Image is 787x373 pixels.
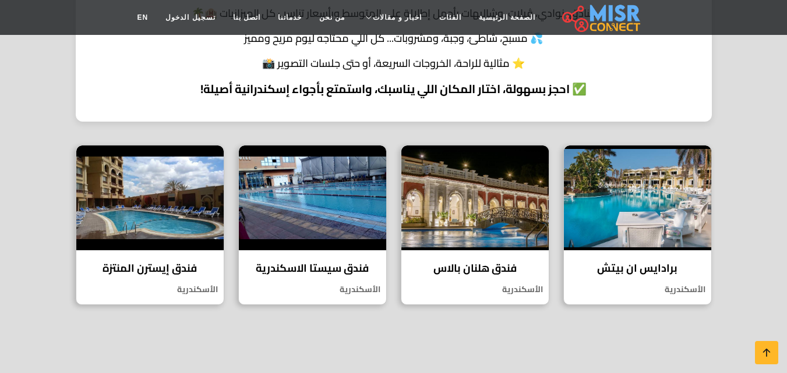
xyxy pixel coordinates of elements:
[85,262,215,275] h4: فندق إيسترن المنتزة
[248,262,377,275] h4: فندق سيستا الاسكندرية
[310,6,354,29] a: من نحن
[564,145,711,250] img: برادايس ان بيتش
[470,6,544,29] a: الصفحة الرئيسية
[129,6,157,29] a: EN
[224,6,269,29] a: اتصل بنا
[69,145,231,305] a: فندق إيسترن المنتزة فندق إيسترن المنتزة الأسكندرية
[90,55,697,71] p: ⭐ مثالية للراحة، الخروجات السريعة، أو حتى جلسات التصوير 📸
[90,80,697,98] p: ✅ احجز بسهولة، اختار المكان اللي يناسبك، واستمتع بأجواء إسكندرانية أصيلة!
[354,6,430,29] a: اخبار و مقالات
[76,145,224,250] img: فندق إيسترن المنتزة
[556,145,719,305] a: برادايس ان بيتش برادايس ان بيتش الأسكندرية
[373,12,422,23] span: اخبار و مقالات
[239,283,386,296] p: الأسكندرية
[231,145,394,305] a: فندق سيستا الاسكندرية فندق سيستا الاسكندرية الأسكندرية
[157,6,224,29] a: تسجيل الدخول
[269,6,310,29] a: خدماتنا
[394,145,556,305] a: فندق هلنان بالاس فندق هلنان بالاس الأسكندرية
[90,30,697,46] p: 💦 مسبح، شاطئ، وجبة، ومشروبات... كل اللي محتاجه ليوم مريح ومميز
[410,262,540,275] h4: فندق هلنان بالاس
[430,6,470,29] a: الفئات
[401,145,549,250] img: فندق هلنان بالاس
[564,283,711,296] p: الأسكندرية
[239,145,386,250] img: فندق سيستا الاسكندرية
[401,283,549,296] p: الأسكندرية
[76,283,224,296] p: الأسكندرية
[562,3,640,32] img: main.misr_connect
[573,262,703,275] h4: برادايس ان بيتش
